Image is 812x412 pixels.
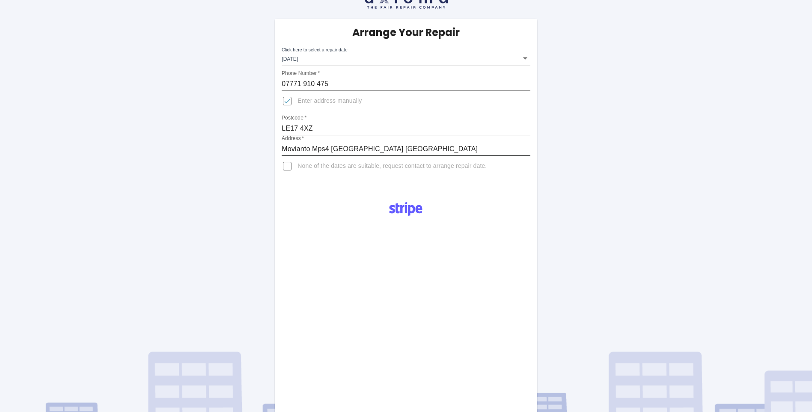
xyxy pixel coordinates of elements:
span: None of the dates are suitable, request contact to arrange repair date. [297,162,487,170]
h5: Arrange Your Repair [352,26,460,39]
div: [DATE] [282,51,530,66]
label: Phone Number [282,70,320,77]
label: Address [282,135,304,142]
img: Logo [384,199,427,219]
label: Click here to select a repair date [282,47,348,53]
span: Enter address manually [297,97,362,105]
label: Postcode [282,114,306,122]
